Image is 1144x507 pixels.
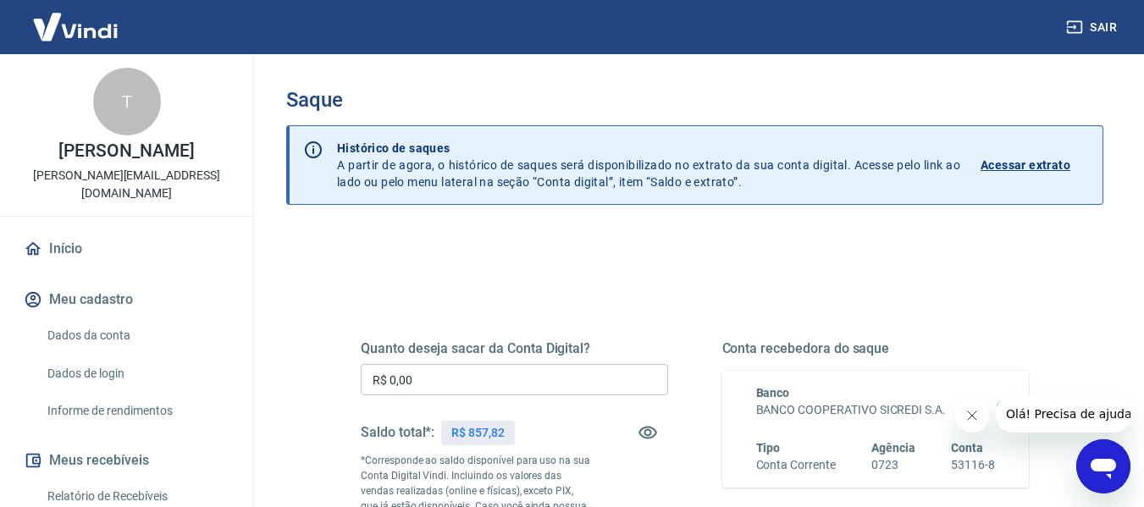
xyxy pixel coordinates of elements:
span: Conta [951,441,983,455]
a: Informe de rendimentos [41,394,233,428]
p: R$ 857,82 [451,424,505,442]
h3: Saque [286,88,1103,112]
h5: Conta recebedora do saque [722,340,1030,357]
p: [PERSON_NAME] [58,142,194,160]
a: Dados da conta [41,318,233,353]
span: Tipo [756,441,781,455]
span: Banco [756,386,790,400]
span: Agência [871,441,915,455]
h6: 53116-8 [951,456,995,474]
button: Meu cadastro [20,281,233,318]
a: Acessar extrato [981,140,1089,190]
h5: Saldo total*: [361,424,434,441]
p: Acessar extrato [981,157,1070,174]
div: T [93,68,161,135]
h5: Quanto deseja sacar da Conta Digital? [361,340,668,357]
p: Histórico de saques [337,140,960,157]
p: A partir de agora, o histórico de saques será disponibilizado no extrato da sua conta digital. Ac... [337,140,960,190]
iframe: Mensagem da empresa [996,395,1130,433]
a: Início [20,230,233,267]
h6: BANCO COOPERATIVO SICREDI S.A. [756,401,996,419]
img: Vindi [20,1,130,52]
a: Dados de login [41,356,233,391]
h6: Conta Corrente [756,456,836,474]
iframe: Botão para abrir a janela de mensagens [1076,439,1130,493]
span: Olá! Precisa de ajuda? [10,12,142,25]
button: Meus recebíveis [20,442,233,479]
p: [PERSON_NAME][EMAIL_ADDRESS][DOMAIN_NAME] [14,167,240,202]
button: Sair [1063,12,1124,43]
h6: 0723 [871,456,915,474]
iframe: Fechar mensagem [955,399,989,433]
